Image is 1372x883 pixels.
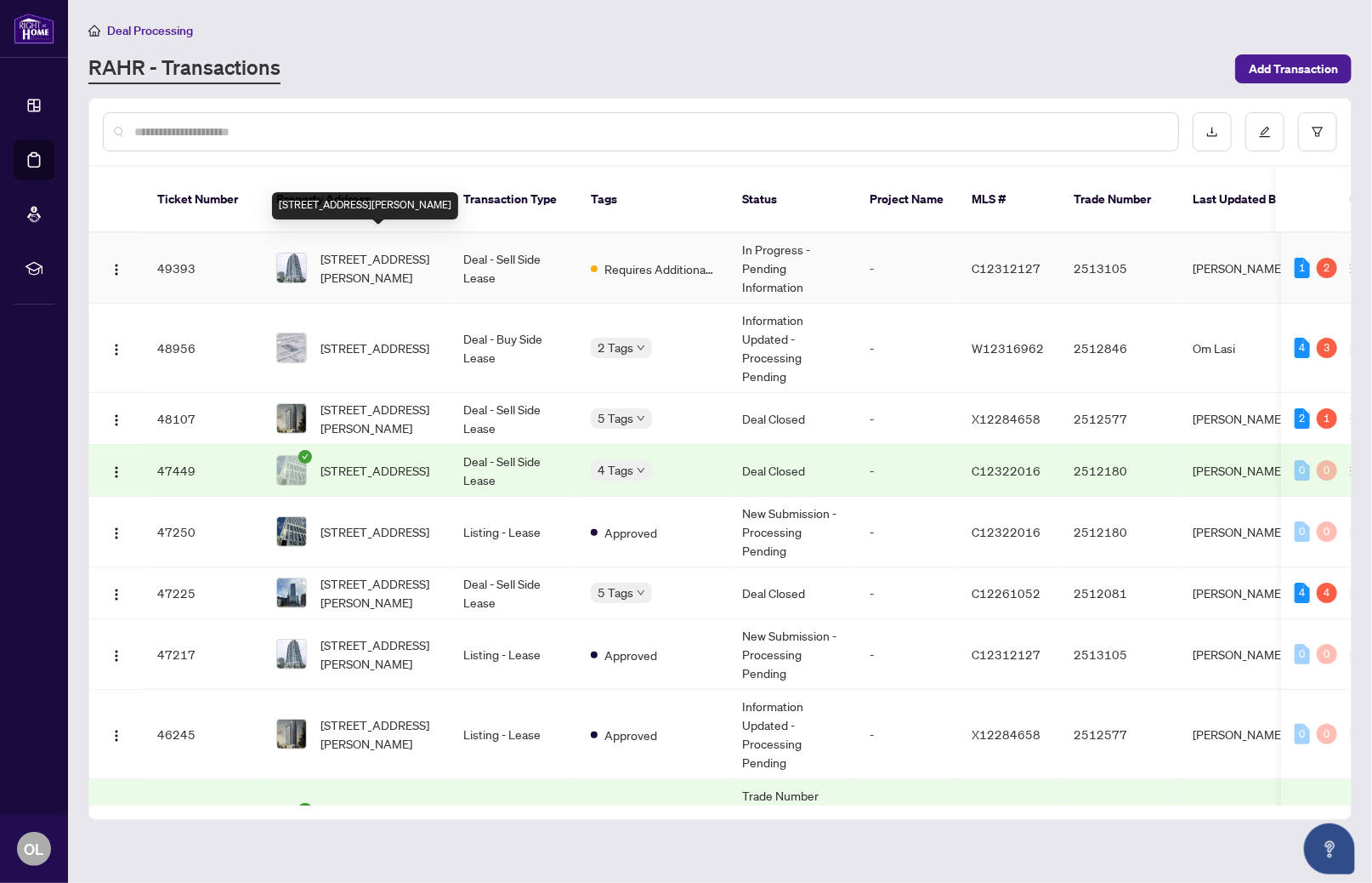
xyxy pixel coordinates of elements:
div: 4 [1295,338,1310,358]
td: Information Updated - Processing Pending [729,304,856,393]
th: Trade Number [1060,167,1179,233]
span: 4 Tags [598,460,633,480]
button: Logo [103,579,130,607]
td: 46245 [144,690,263,779]
td: Deal Closed [729,393,856,445]
td: - [856,567,958,619]
span: [STREET_ADDRESS][PERSON_NAME] [320,574,436,612]
td: Deal - Sell Side Lease [450,393,577,445]
span: down [637,466,645,475]
span: check-circle [298,450,312,464]
td: 2513105 [1060,619,1179,690]
button: Logo [103,721,130,748]
span: C12322016 [972,463,1040,478]
td: [PERSON_NAME] [1179,497,1307,567]
span: Requires Additional Docs [604,259,715,278]
td: 47449 [144,445,263,497]
th: Project Name [856,167,958,233]
td: [PERSON_NAME] [1179,619,1307,690]
td: Deal Closed [729,567,856,619]
td: - [856,233,958,304]
td: 2510377 [1060,779,1179,869]
button: Logo [103,518,130,545]
img: Logo [110,263,123,276]
img: Logo [110,413,123,427]
td: 2512081 [1060,567,1179,619]
td: [PERSON_NAME] [1179,393,1307,445]
td: New Submission - Processing Pending [729,497,856,567]
td: 2512577 [1060,393,1179,445]
span: download [1206,126,1218,138]
div: 1 [1295,258,1310,278]
span: check-circle [298,803,312,817]
a: RAHR - Transactions [88,54,281,84]
img: Logo [110,649,123,663]
span: [STREET_ADDRESS][PERSON_NAME] [320,400,436,437]
img: Logo [110,343,123,356]
img: thumbnail-img [277,333,306,362]
button: Logo [103,641,130,668]
span: X12284658 [972,411,1040,426]
span: X12284658 [972,726,1040,742]
div: [STREET_ADDRESS][PERSON_NAME] [272,192,458,219]
td: Listing - Lease [450,497,577,567]
div: 2 [1317,258,1337,278]
span: 5 Tags [598,408,633,428]
button: Logo [103,405,130,432]
span: [STREET_ADDRESS] [320,522,429,541]
span: down [637,344,645,352]
td: Om Lasi [1179,304,1307,393]
span: OL [25,837,44,861]
span: [STREET_ADDRESS] [320,461,429,480]
span: [STREET_ADDRESS][PERSON_NAME][PERSON_NAME] [320,805,436,842]
img: Logo [110,588,123,601]
td: [PERSON_NAME] [1179,567,1307,619]
button: Logo [103,254,130,282]
div: 0 [1317,644,1337,664]
div: 0 [1295,460,1310,481]
td: - [856,445,958,497]
td: - [856,619,958,690]
td: [PERSON_NAME] [1179,779,1307,869]
th: Property Address [263,167,450,233]
td: 2512180 [1060,445,1179,497]
th: MLS # [958,167,1060,233]
div: 4 [1317,583,1337,603]
td: [PERSON_NAME] [1179,690,1307,779]
div: 0 [1295,644,1310,664]
button: download [1193,112,1232,151]
img: thumbnail-img [277,517,306,546]
th: Ticket Number [144,167,263,233]
button: Logo [103,457,130,484]
span: Approved [604,646,657,664]
td: 43868 [144,779,263,869]
td: - [856,304,958,393]
td: 2512846 [1060,304,1179,393]
span: edit [1259,126,1271,138]
span: down [637,589,645,597]
span: W12316962 [972,340,1044,356]
td: [PERSON_NAME] [1179,233,1307,304]
span: [STREET_ADDRESS] [320,339,429,357]
span: down [637,414,645,423]
div: 0 [1295,521,1310,542]
td: 47225 [144,567,263,619]
div: 1 [1317,408,1337,429]
td: Information Updated - Processing Pending [729,690,856,779]
span: Approved [604,523,657,542]
button: filter [1298,112,1337,151]
span: [STREET_ADDRESS][PERSON_NAME] [320,249,436,287]
span: [STREET_ADDRESS][PERSON_NAME] [320,715,436,753]
div: 0 [1295,724,1310,744]
td: [PERSON_NAME] [1179,445,1307,497]
div: 4 [1295,583,1310,603]
td: Deal - Sell Side Lease [450,567,577,619]
td: 2512180 [1060,497,1179,567]
button: Open asap [1304,823,1355,874]
td: 48956 [144,304,263,393]
th: Transaction Type [450,167,577,233]
td: Trade Number Generated - Pending Information [729,779,856,869]
button: Add Transaction [1235,54,1352,83]
td: 2512577 [1060,690,1179,779]
td: 47250 [144,497,263,567]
